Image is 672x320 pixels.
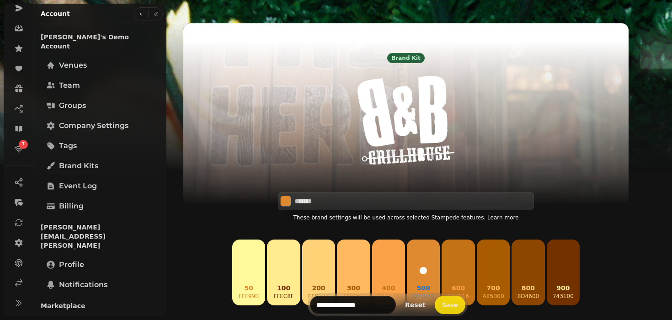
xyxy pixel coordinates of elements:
[405,302,426,308] span: Reset
[59,100,86,111] span: Groups
[59,80,80,91] span: Team
[280,196,291,207] button: Select color
[41,29,159,54] p: [PERSON_NAME]'s Demo Account
[512,240,544,305] button: 8008d4600
[41,157,159,175] a: Brand Kits
[59,160,98,171] span: Brand Kits
[378,293,399,300] p: fba148
[448,293,469,300] p: c37216
[308,283,329,293] p: 200
[41,298,159,314] p: Marketplace
[59,279,107,290] span: Notifications
[553,293,574,300] p: 743100
[378,283,399,293] p: 400
[483,283,504,293] p: 700
[477,240,510,305] button: 700a85b00
[239,293,259,300] p: fff99b
[517,293,539,300] p: 8d4600
[278,212,534,223] p: These brand settings will be used across selected Stampede features.
[59,140,77,151] span: Tags
[41,276,159,294] a: Notifications
[41,9,70,18] h2: Account
[41,177,159,195] a: Event log
[413,283,434,293] p: 500
[267,240,300,305] button: 100ffec8f
[547,240,580,305] button: 900743100
[232,240,265,305] button: 50fff99b
[41,117,159,135] a: Company settings
[343,283,363,293] p: 300
[435,296,465,314] button: Save
[442,302,458,308] span: Save
[41,256,159,274] a: Profile
[442,240,475,305] button: 600c37216
[387,53,425,63] div: Brand kit
[333,63,479,177] img: aHR0cHM6Ly9maWxlcy5zdGFtcGVkZS5haS83ZWViN2UyZC02M2Q1LTQ4NWItYTQ2Zi1kYmJiMTk0Njg4MmQvbWVkaWEvMWE3Y...
[278,192,534,210] div: Select color
[239,283,259,293] p: 50
[372,240,405,305] button: 400fba148
[407,240,440,305] button: 500df8930
[41,219,159,254] p: [PERSON_NAME][EMAIL_ADDRESS][PERSON_NAME]
[41,197,159,215] a: Billing
[413,293,434,300] p: df8930
[59,60,87,71] span: Venues
[41,96,159,115] a: Groups
[487,214,518,221] a: Learn more
[41,76,159,95] a: Team
[10,140,28,158] a: 7
[273,283,293,293] p: 100
[398,299,433,311] button: Reset
[22,141,25,148] span: 7
[273,293,293,300] p: ffec8f
[517,283,539,293] p: 800
[41,137,159,155] a: Tags
[337,240,370,305] button: 300ffb95f
[308,293,329,300] p: ffd277
[448,283,469,293] p: 600
[41,56,159,75] a: Venues
[59,120,128,131] span: Company settings
[59,259,84,270] span: Profile
[59,181,97,192] span: Event log
[59,201,84,212] span: Billing
[553,283,574,293] p: 900
[483,293,504,300] p: a85b00
[343,293,363,300] p: ffb95f
[302,240,335,305] button: 200ffd277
